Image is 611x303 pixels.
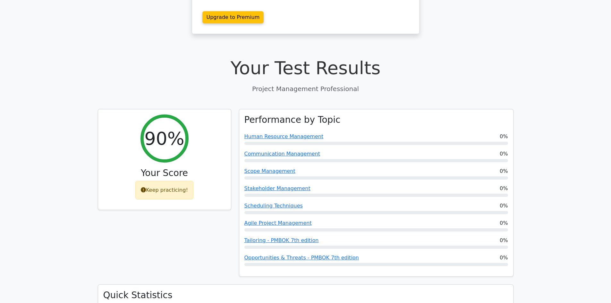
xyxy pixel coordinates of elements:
span: 0% [500,219,508,227]
div: Keep practicing! [135,181,193,199]
a: Scope Management [244,168,295,174]
span: 0% [500,202,508,210]
h2: 90% [144,128,184,149]
h3: Performance by Topic [244,114,341,125]
p: Project Management Professional [98,84,513,94]
a: Tailoring - PMBOK 7th edition [244,237,319,243]
span: 0% [500,167,508,175]
a: Stakeholder Management [244,185,310,191]
span: 0% [500,133,508,140]
a: Human Resource Management [244,133,324,139]
span: 0% [500,254,508,262]
a: Agile Project Management [244,220,312,226]
h1: Your Test Results [98,57,513,79]
h3: Your Score [103,168,226,179]
h3: Quick Statistics [103,290,508,301]
a: Scheduling Techniques [244,203,303,209]
a: Opportunities & Threats - PMBOK 7th edition [244,255,359,261]
a: Upgrade to Premium [202,11,264,23]
span: 0% [500,150,508,158]
span: 0% [500,185,508,192]
a: Communication Management [244,151,320,157]
span: 0% [500,237,508,244]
